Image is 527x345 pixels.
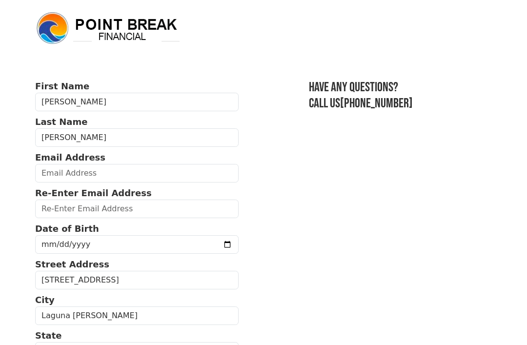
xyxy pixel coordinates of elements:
[340,95,413,111] a: [PHONE_NUMBER]
[35,306,239,325] input: City
[35,295,55,305] strong: City
[309,80,492,96] h3: Have any questions?
[35,188,152,198] strong: Re-Enter Email Address
[35,164,239,183] input: Email Address
[35,117,87,127] strong: Last Name
[309,96,492,112] h3: Call us
[35,271,239,289] input: Street Address
[35,152,105,162] strong: Email Address
[35,11,182,46] img: logo.png
[35,93,239,111] input: First Name
[35,81,89,91] strong: First Name
[35,128,239,147] input: Last Name
[35,223,99,234] strong: Date of Birth
[35,200,239,218] input: Re-Enter Email Address
[35,330,62,341] strong: State
[35,259,109,269] strong: Street Address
